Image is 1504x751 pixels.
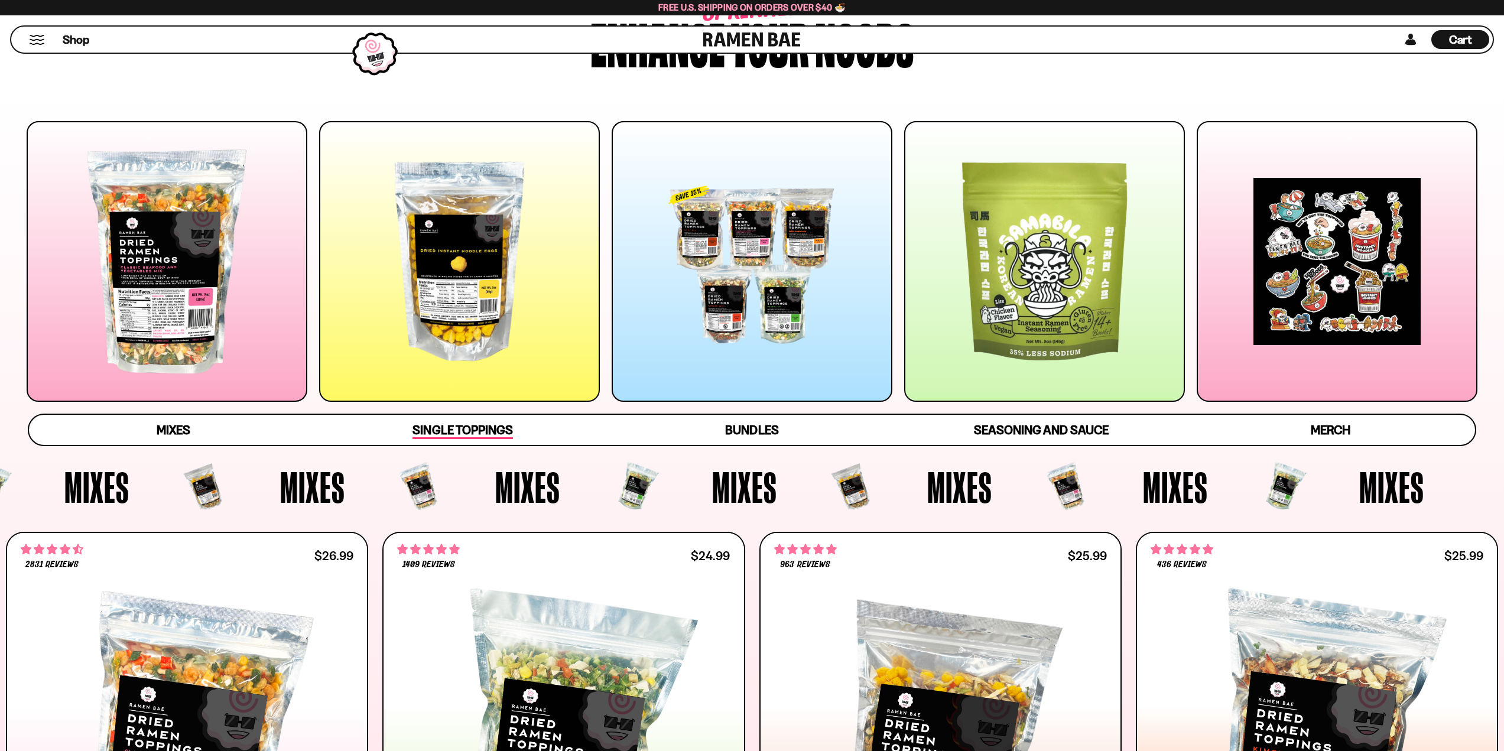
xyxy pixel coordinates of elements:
[64,465,129,509] span: Mixes
[658,2,846,13] span: Free U.S. Shipping on Orders over $40 🍜
[590,14,725,70] div: Enhance
[29,415,318,445] a: Mixes
[725,422,778,437] span: Bundles
[1359,465,1424,509] span: Mixes
[318,415,607,445] a: Single Toppings
[29,35,45,45] button: Mobile Menu Trigger
[157,422,190,437] span: Mixes
[608,415,896,445] a: Bundles
[1311,422,1350,437] span: Merch
[280,465,345,509] span: Mixes
[731,14,809,70] div: your
[1186,415,1475,445] a: Merch
[1431,27,1489,53] div: Cart
[495,465,560,509] span: Mixes
[896,415,1185,445] a: Seasoning and Sauce
[412,422,512,439] span: Single Toppings
[1444,550,1483,561] div: $25.99
[402,560,455,570] span: 1409 reviews
[927,465,992,509] span: Mixes
[815,14,914,70] div: noods
[1068,550,1107,561] div: $25.99
[974,422,1108,437] span: Seasoning and Sauce
[712,465,777,509] span: Mixes
[774,542,837,557] span: 4.75 stars
[1157,560,1207,570] span: 436 reviews
[397,542,460,557] span: 4.76 stars
[1143,465,1208,509] span: Mixes
[1449,32,1472,47] span: Cart
[314,550,353,561] div: $26.99
[63,32,89,48] span: Shop
[63,30,89,49] a: Shop
[25,560,79,570] span: 2831 reviews
[691,550,730,561] div: $24.99
[780,560,830,570] span: 963 reviews
[21,542,83,557] span: 4.68 stars
[1151,542,1213,557] span: 4.76 stars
